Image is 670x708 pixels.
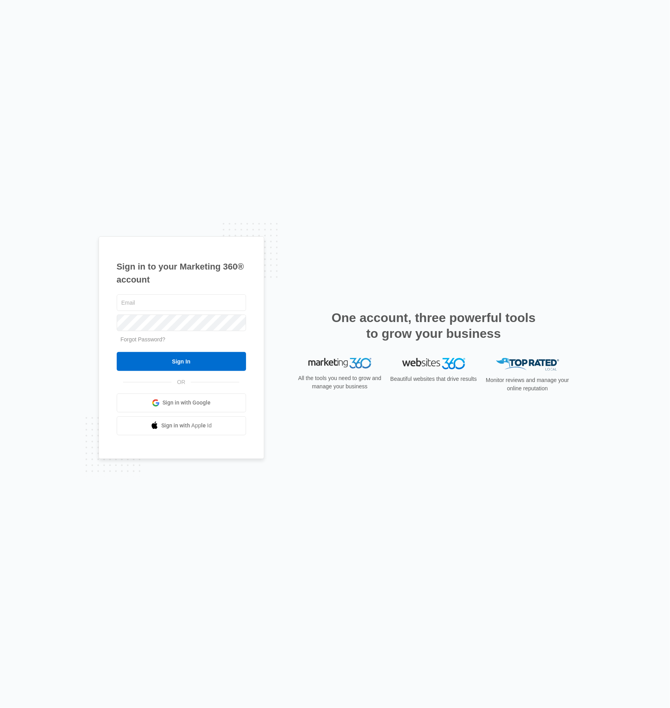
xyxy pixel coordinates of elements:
[117,352,246,371] input: Sign In
[402,358,465,369] img: Websites 360
[390,375,478,383] p: Beautiful websites that drive results
[117,294,246,311] input: Email
[172,378,191,386] span: OR
[296,374,384,391] p: All the tools you need to grow and manage your business
[162,399,211,407] span: Sign in with Google
[117,260,246,286] h1: Sign in to your Marketing 360® account
[161,421,212,430] span: Sign in with Apple Id
[121,336,166,343] a: Forgot Password?
[117,393,246,412] a: Sign in with Google
[483,376,572,393] p: Monitor reviews and manage your online reputation
[308,358,371,369] img: Marketing 360
[329,310,538,341] h2: One account, three powerful tools to grow your business
[496,358,559,371] img: Top Rated Local
[117,416,246,435] a: Sign in with Apple Id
